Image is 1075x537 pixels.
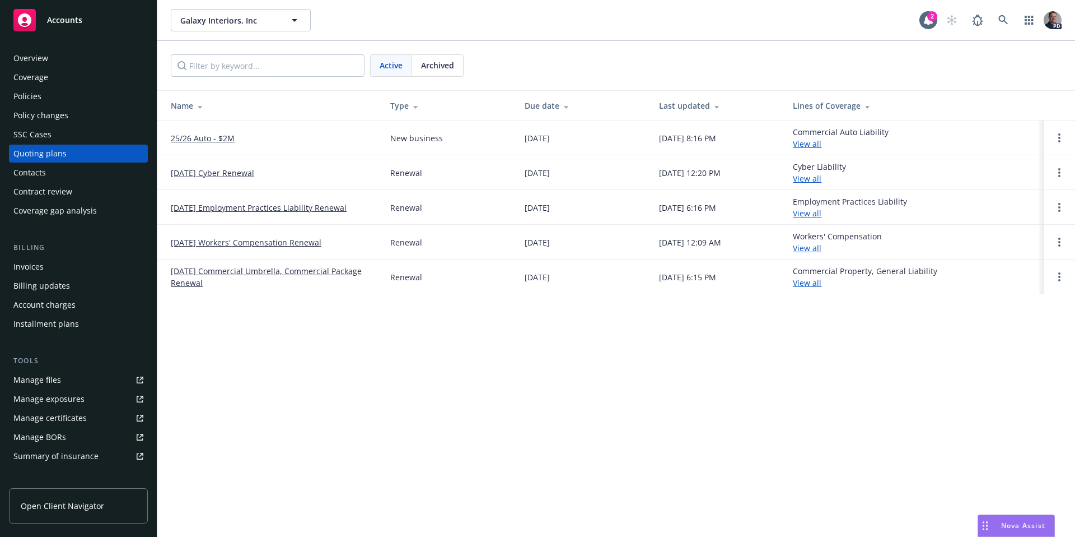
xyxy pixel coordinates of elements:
button: Nova Assist [978,515,1055,537]
a: Summary of insurance [9,447,148,465]
div: [DATE] 12:09 AM [659,237,721,248]
button: Galaxy Interiors, Inc [171,9,311,31]
div: Last updated [659,100,775,112]
div: Account charges [13,296,76,314]
span: Nova Assist [1001,521,1045,530]
a: View all [793,173,821,184]
a: Start snowing [941,9,963,31]
a: Manage exposures [9,390,148,408]
div: [DATE] [525,271,550,283]
span: Open Client Navigator [21,500,104,512]
a: Policies [9,87,148,105]
input: Filter by keyword... [171,54,364,77]
div: Installment plans [13,315,79,333]
div: Summary of insurance [13,447,99,465]
div: Billing updates [13,277,70,295]
div: Billing [9,242,148,253]
div: Renewal [390,202,422,214]
a: Manage files [9,371,148,389]
div: SSC Cases [13,126,52,143]
div: Invoices [13,258,44,276]
div: Manage certificates [13,409,87,427]
div: Lines of Coverage [793,100,1035,112]
div: Quoting plans [13,145,67,163]
div: Drag to move [978,515,992,536]
div: [DATE] [525,202,550,214]
a: Open options [1053,201,1066,214]
div: Coverage [13,68,48,86]
a: Manage certificates [9,409,148,427]
div: Policy changes [13,107,68,124]
a: View all [793,243,821,253]
a: Billing updates [9,277,148,295]
a: SSC Cases [9,126,148,143]
div: Contacts [13,164,46,182]
a: Open options [1053,235,1066,249]
span: Archived [421,59,454,71]
div: Overview [13,49,48,67]
a: Invoices [9,258,148,276]
a: Overview [9,49,148,67]
div: [DATE] [525,167,550,179]
a: View all [793,208,821,219]
div: 2 [927,11,937,21]
a: Accounts [9,4,148,36]
a: Account charges [9,296,148,314]
div: Renewal [390,237,422,248]
a: Switch app [1018,9,1040,31]
span: Galaxy Interiors, Inc [180,15,277,26]
span: Active [380,59,403,71]
a: Open options [1053,131,1066,145]
div: Coverage gap analysis [13,202,97,220]
img: photo [1044,11,1062,29]
a: Manage BORs [9,428,148,446]
div: Manage BORs [13,428,66,446]
div: Renewal [390,271,422,283]
a: Search [992,9,1015,31]
div: [DATE] 6:16 PM [659,202,716,214]
div: Contract review [13,183,72,201]
a: [DATE] Cyber Renewal [171,167,254,179]
a: Contacts [9,164,148,182]
div: Due date [525,100,641,112]
div: [DATE] 12:20 PM [659,167,721,179]
a: [DATE] Commercial Umbrella, Commercial Package Renewal [171,265,372,289]
div: Policies [13,87,41,105]
a: Coverage gap analysis [9,202,148,220]
a: Installment plans [9,315,148,333]
div: Name [171,100,372,112]
div: Commercial Property, General Liability [793,265,937,289]
span: Accounts [47,16,82,25]
div: [DATE] 8:16 PM [659,132,716,144]
div: New business [390,132,443,144]
a: Open options [1053,166,1066,179]
div: [DATE] [525,237,550,248]
a: Policy changes [9,107,148,124]
a: Quoting plans [9,145,148,163]
a: [DATE] Employment Practices Liability Renewal [171,202,347,214]
div: Tools [9,355,148,367]
div: Employment Practices Liability [793,196,907,219]
a: View all [793,138,821,149]
a: Coverage [9,68,148,86]
a: View all [793,277,821,288]
div: [DATE] [525,132,550,144]
a: Open options [1053,270,1066,284]
a: 25/26 Auto - $2M [171,132,235,144]
div: [DATE] 6:15 PM [659,271,716,283]
div: Renewal [390,167,422,179]
div: Manage exposures [13,390,85,408]
div: Cyber Liability [793,161,846,184]
a: Contract review [9,183,148,201]
div: Commercial Auto Liability [793,126,889,150]
div: Manage files [13,371,61,389]
div: Workers' Compensation [793,230,882,254]
a: Report a Bug [966,9,989,31]
div: Type [390,100,507,112]
a: [DATE] Workers' Compensation Renewal [171,237,321,248]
